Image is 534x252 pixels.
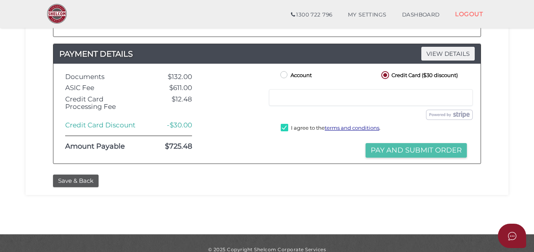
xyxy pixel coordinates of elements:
button: Open asap [498,224,526,248]
div: Credit Card Discount [59,121,148,129]
a: DASHBOARD [394,7,448,23]
div: Amount Payable [59,143,148,151]
div: $611.00 [148,84,198,92]
h4: PAYMENT DETAILS [53,48,481,60]
button: Pay and Submit Order [366,143,467,158]
a: LOGOUT [447,6,491,22]
div: ASIC Fee [59,84,148,92]
label: Account [279,70,312,79]
label: Credit Card ($30 discount) [380,70,458,79]
span: VIEW DETAILS [421,47,475,61]
div: $725.48 [148,143,198,151]
div: -$30.00 [148,121,198,129]
div: $12.48 [148,96,198,110]
a: MY SETTINGS [340,7,394,23]
div: Credit Card Processing Fee [59,96,148,110]
img: stripe.png [426,110,473,120]
iframe: Secure card payment input frame [274,94,468,101]
button: Save & Back [53,175,99,188]
label: I agree to the . [281,124,380,134]
a: terms and conditions [325,125,379,131]
a: PAYMENT DETAILSVIEW DETAILS [53,48,481,60]
div: Documents [59,73,148,81]
a: 1300 722 796 [283,7,340,23]
div: $132.00 [148,73,198,81]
